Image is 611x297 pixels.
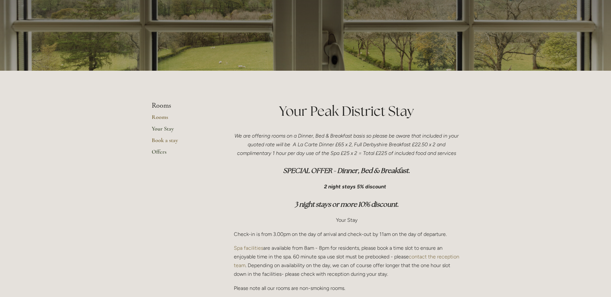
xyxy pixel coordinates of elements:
[152,113,213,125] a: Rooms
[152,125,213,137] a: Your Stay
[283,166,410,175] em: SPECIAL OFFER - Dinner, Bed & Breakfast.
[152,102,213,110] li: Rooms
[324,184,386,190] em: 2 night stays 5% discount
[234,102,460,121] h1: Your Peak District Stay
[234,133,460,156] em: We are offering rooms on a Dinner, Bed & Breakfast basis so please be aware that included in your...
[152,148,213,160] a: Offers
[234,244,460,279] p: are available from 8am - 8pm for residents, please book a time slot to ensure an enjoyable time i...
[234,216,460,224] p: Your Stay
[234,245,263,251] a: Spa facilities
[152,137,213,148] a: Book a stay
[295,200,399,209] em: 3 night stays or more 10% discount.
[234,230,460,239] p: Check-in is from 3.00pm on the day of arrival and check-out by 11am on the day of departure.
[234,284,460,292] p: Please note all our rooms are non-smoking rooms.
